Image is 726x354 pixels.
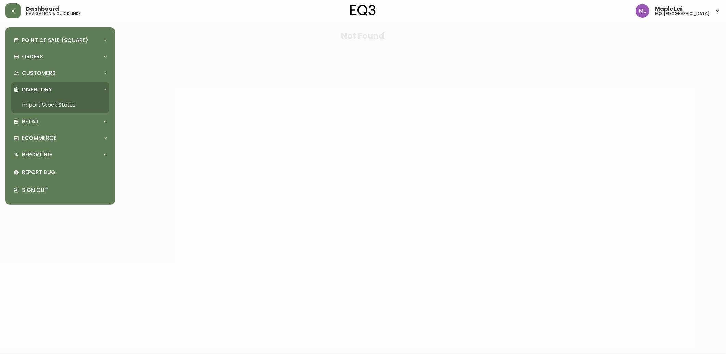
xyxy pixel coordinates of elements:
img: logo [350,5,376,16]
div: Retail [11,114,109,129]
h5: navigation & quick links [26,12,81,16]
div: Ecommerce [11,131,109,146]
p: Orders [22,53,43,61]
p: Point of Sale (Square) [22,37,88,44]
div: Reporting [11,147,109,162]
div: Point of Sale (Square) [11,33,109,48]
div: Orders [11,49,109,64]
p: Reporting [22,151,52,158]
p: Customers [22,69,56,77]
div: Report Bug [11,163,109,181]
a: Import Stock Status [11,97,109,113]
p: Inventory [22,86,52,93]
h5: eq3 [GEOGRAPHIC_DATA] [655,12,710,16]
p: Sign Out [22,186,107,194]
span: Dashboard [26,6,59,12]
p: Ecommerce [22,134,56,142]
div: Inventory [11,82,109,97]
div: Sign Out [11,181,109,199]
img: 61e28cffcf8cc9f4e300d877dd684943 [636,4,649,18]
span: Maple Lai [655,6,683,12]
p: Report Bug [22,169,107,176]
div: Customers [11,66,109,81]
p: Retail [22,118,39,126]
